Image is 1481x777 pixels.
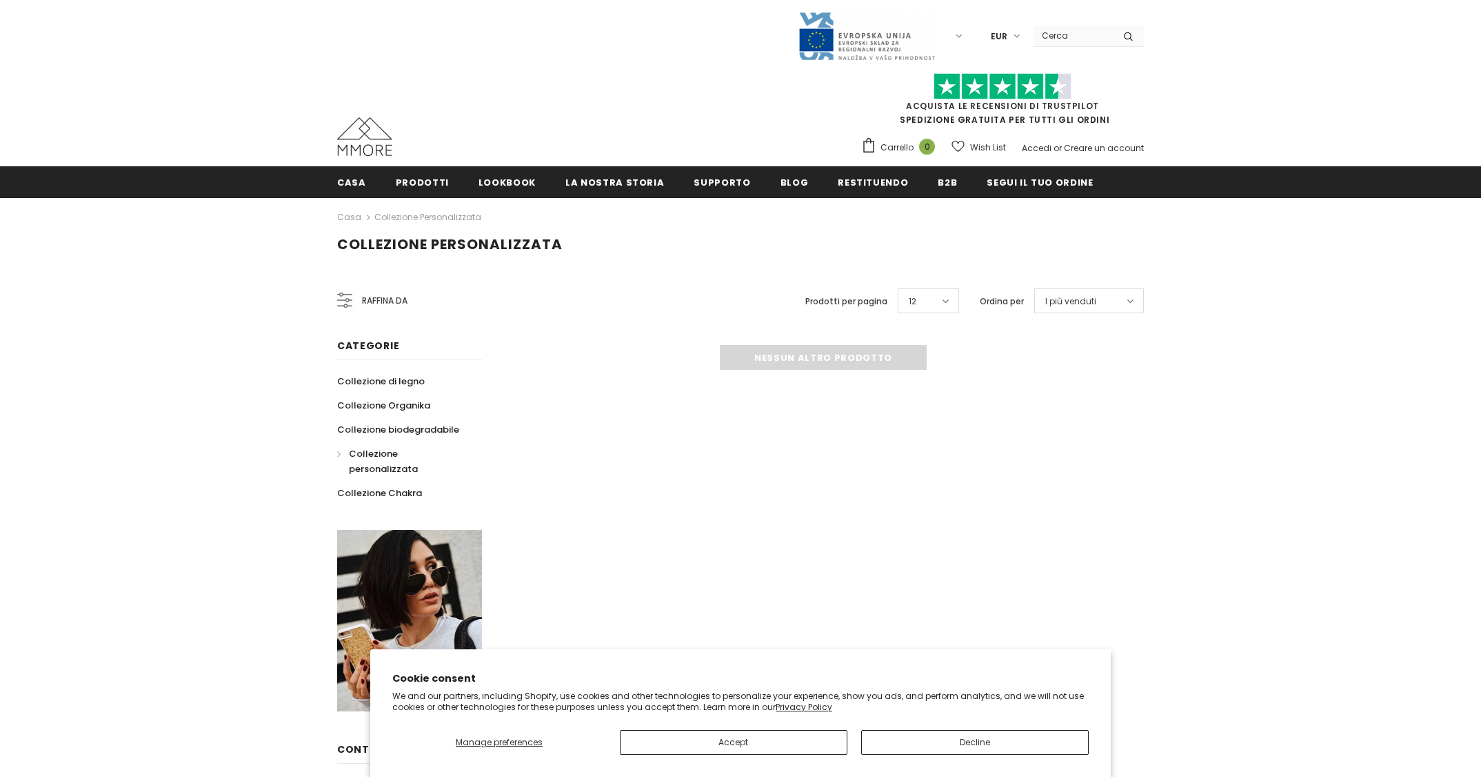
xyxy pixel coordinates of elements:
[337,742,453,756] span: contempo uUna più
[337,486,422,500] span: Collezione Chakra
[1034,26,1113,46] input: Search Site
[805,295,887,308] label: Prodotti per pagina
[991,30,1007,43] span: EUR
[337,375,425,388] span: Collezione di legno
[392,671,1089,686] h2: Cookie consent
[620,730,847,755] button: Accept
[934,73,1071,100] img: Fidati di Pilot Stars
[478,166,536,197] a: Lookbook
[392,691,1089,712] p: We and our partners, including Shopify, use cookies and other technologies to personalize your ex...
[349,447,418,475] span: Collezione personalizzata
[798,11,936,61] img: Javni Razpis
[337,209,361,226] a: Casa
[938,166,957,197] a: B2B
[337,166,366,197] a: Casa
[694,166,750,197] a: supporto
[838,176,908,189] span: Restituendo
[951,135,1006,159] a: Wish List
[1054,142,1062,154] span: or
[1022,142,1051,154] a: Accedi
[798,30,936,41] a: Javni Razpis
[337,442,467,481] a: Collezione personalizzata
[1045,295,1096,308] span: I più venduti
[987,166,1093,197] a: Segui il tuo ordine
[987,176,1093,189] span: Segui il tuo ordine
[337,339,399,353] span: Categorie
[337,235,563,254] span: Collezione personalizzata
[396,166,449,197] a: Prodotti
[337,399,430,412] span: Collezione Organika
[478,176,536,189] span: Lookbook
[337,176,366,189] span: Casa
[392,730,606,755] button: Manage preferences
[694,176,750,189] span: supporto
[337,417,459,442] a: Collezione biodegradabile
[456,736,543,748] span: Manage preferences
[396,176,449,189] span: Prodotti
[565,166,664,197] a: La nostra storia
[374,211,481,223] a: Collezione personalizzata
[861,79,1144,126] span: SPEDIZIONE GRATUITA PER TUTTI GLI ORDINI
[909,295,916,308] span: 12
[980,295,1024,308] label: Ordina per
[861,730,1089,755] button: Decline
[362,293,407,308] span: Raffina da
[337,481,422,505] a: Collezione Chakra
[780,166,809,197] a: Blog
[776,701,832,713] a: Privacy Policy
[565,176,664,189] span: La nostra storia
[337,423,459,436] span: Collezione biodegradabile
[838,166,908,197] a: Restituendo
[861,137,942,158] a: Carrello 0
[919,139,935,155] span: 0
[337,393,430,417] a: Collezione Organika
[780,176,809,189] span: Blog
[337,369,425,393] a: Collezione di legno
[880,141,914,155] span: Carrello
[938,176,957,189] span: B2B
[1064,142,1144,154] a: Creare un account
[906,100,1099,112] a: Acquista le recensioni di TrustPilot
[337,117,392,156] img: Casi MMORE
[970,141,1006,155] span: Wish List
